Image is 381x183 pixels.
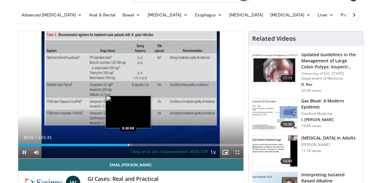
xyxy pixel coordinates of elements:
[144,9,191,21] a: [MEDICAL_DATA]
[301,88,321,93] p: 33.0K views
[280,121,295,127] span: 16:30
[301,71,359,81] p: University of [US_STATE] Department of Medicine
[301,82,359,87] p: D. Rex
[38,135,52,140] span: 1:01:41
[280,75,295,81] span: 17:15
[301,148,321,153] p: 11.1K views
[35,135,37,140] span: /
[105,96,151,128] img: image.jpeg
[191,9,226,21] a: Esophagus
[226,9,267,21] a: [MEDICAL_DATA]
[252,98,359,130] a: 16:30 Gas Bloat: A Modern Epidemic Stanford Medicine I. [PERSON_NAME] 19.0K views
[301,111,359,116] p: Stanford Medicine
[30,146,42,158] button: Mute
[219,146,231,158] button: Enable picture-in-picture mode
[85,9,119,21] a: Anal & Rectal
[301,142,356,147] p: [PERSON_NAME]
[18,9,86,21] a: Advanced [MEDICAL_DATA]
[207,146,219,158] button: Playback Rate
[252,135,297,167] img: 11950cd4-d248-4755-8b98-ec337be04c84.150x105_q85_crop-smart_upscale.jpg
[267,9,314,21] a: [MEDICAL_DATA]
[301,135,356,141] h3: [MEDICAL_DATA] in Adults
[18,159,243,171] a: Email [PERSON_NAME]
[24,135,34,140] span: 30:01
[280,158,295,164] span: 14:49
[252,52,297,84] img: dfcfcb0d-b871-4e1a-9f0c-9f64970f7dd8.150x105_q85_crop-smart_upscale.jpg
[301,123,321,128] p: 19.0K views
[301,117,359,122] p: I. [PERSON_NAME]
[119,9,144,21] a: Bowel
[18,146,30,158] button: Pause
[88,176,239,182] h4: GI Cases: Real and Practical
[252,35,296,42] h4: Related Videos
[301,52,359,70] h3: Updated Guidelines in the Management of Large Colon Polyps: Inspecti…
[252,52,359,93] a: 17:15 Updated Guidelines in the Management of Large Colon Polyps: Inspecti… University of [US_STA...
[314,9,337,21] a: Liver
[231,146,243,158] button: Fullscreen
[252,135,359,167] a: 14:49 [MEDICAL_DATA] in Adults [PERSON_NAME] 11.1K views
[252,98,297,130] img: 480ec31d-e3c1-475b-8289-0a0659db689a.150x105_q85_crop-smart_upscale.jpg
[301,98,359,110] h3: Gas Bloat: A Modern Epidemic
[18,31,243,159] video-js: Video Player
[18,144,243,146] div: Progress Bar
